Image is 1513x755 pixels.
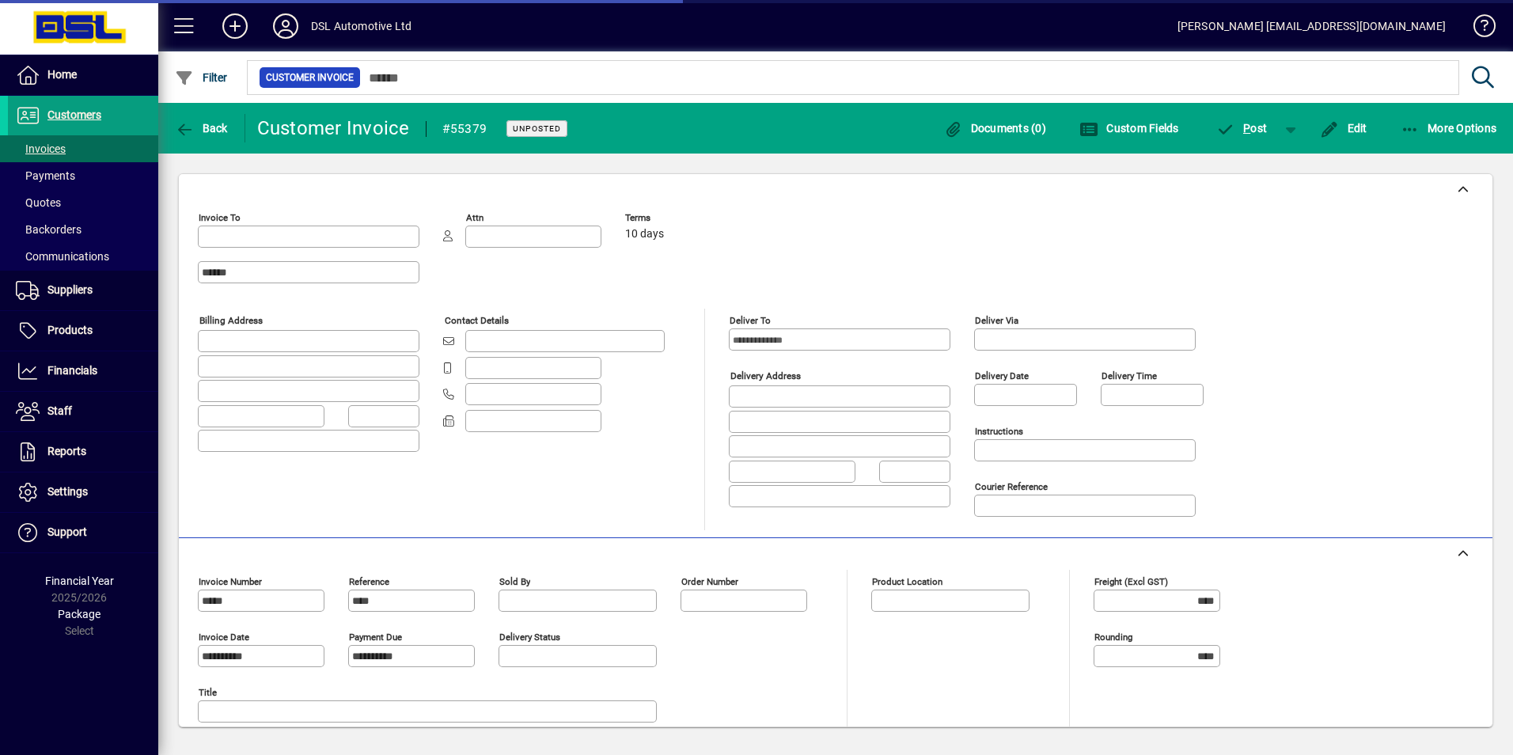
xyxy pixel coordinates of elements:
[8,392,158,431] a: Staff
[975,481,1048,492] mat-label: Courier Reference
[175,71,228,84] span: Filter
[1075,114,1183,142] button: Custom Fields
[47,525,87,538] span: Support
[47,485,88,498] span: Settings
[311,13,411,39] div: DSL Automotive Ltd
[513,123,561,134] span: Unposted
[1216,122,1268,135] span: ost
[175,122,228,135] span: Back
[45,575,114,587] span: Financial Year
[199,687,217,698] mat-label: Title
[8,243,158,270] a: Communications
[730,315,771,326] mat-label: Deliver To
[1079,122,1179,135] span: Custom Fields
[499,576,530,587] mat-label: Sold by
[975,315,1018,326] mat-label: Deliver via
[199,576,262,587] mat-label: Invoice number
[8,216,158,243] a: Backorders
[349,576,389,587] mat-label: Reference
[499,632,560,643] mat-label: Delivery status
[939,114,1050,142] button: Documents (0)
[58,608,100,620] span: Package
[1102,370,1157,381] mat-label: Delivery time
[158,114,245,142] app-page-header-button: Back
[975,370,1029,381] mat-label: Delivery date
[1208,114,1276,142] button: Post
[975,426,1023,437] mat-label: Instructions
[47,445,86,457] span: Reports
[943,122,1046,135] span: Documents (0)
[1320,122,1367,135] span: Edit
[210,12,260,40] button: Add
[8,55,158,95] a: Home
[8,162,158,189] a: Payments
[1401,122,1497,135] span: More Options
[8,351,158,391] a: Financials
[466,212,483,223] mat-label: Attn
[1243,122,1250,135] span: P
[171,114,232,142] button: Back
[8,472,158,512] a: Settings
[47,364,97,377] span: Financials
[8,311,158,351] a: Products
[625,213,720,223] span: Terms
[199,212,241,223] mat-label: Invoice To
[8,135,158,162] a: Invoices
[16,142,66,155] span: Invoices
[266,70,354,85] span: Customer Invoice
[47,404,72,417] span: Staff
[1094,576,1168,587] mat-label: Freight (excl GST)
[1397,114,1501,142] button: More Options
[16,250,109,263] span: Communications
[8,271,158,310] a: Suppliers
[16,196,61,209] span: Quotes
[47,283,93,296] span: Suppliers
[199,632,249,643] mat-label: Invoice date
[47,324,93,336] span: Products
[47,108,101,121] span: Customers
[16,223,82,236] span: Backorders
[1177,13,1446,39] div: [PERSON_NAME] [EMAIL_ADDRESS][DOMAIN_NAME]
[681,576,738,587] mat-label: Order number
[349,632,402,643] mat-label: Payment due
[1316,114,1371,142] button: Edit
[8,432,158,472] a: Reports
[16,169,75,182] span: Payments
[1094,632,1132,643] mat-label: Rounding
[171,63,232,92] button: Filter
[260,12,311,40] button: Profile
[442,116,487,142] div: #55379
[625,228,664,241] span: 10 days
[8,189,158,216] a: Quotes
[8,513,158,552] a: Support
[47,68,77,81] span: Home
[1462,3,1493,55] a: Knowledge Base
[872,576,942,587] mat-label: Product location
[257,116,410,141] div: Customer Invoice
